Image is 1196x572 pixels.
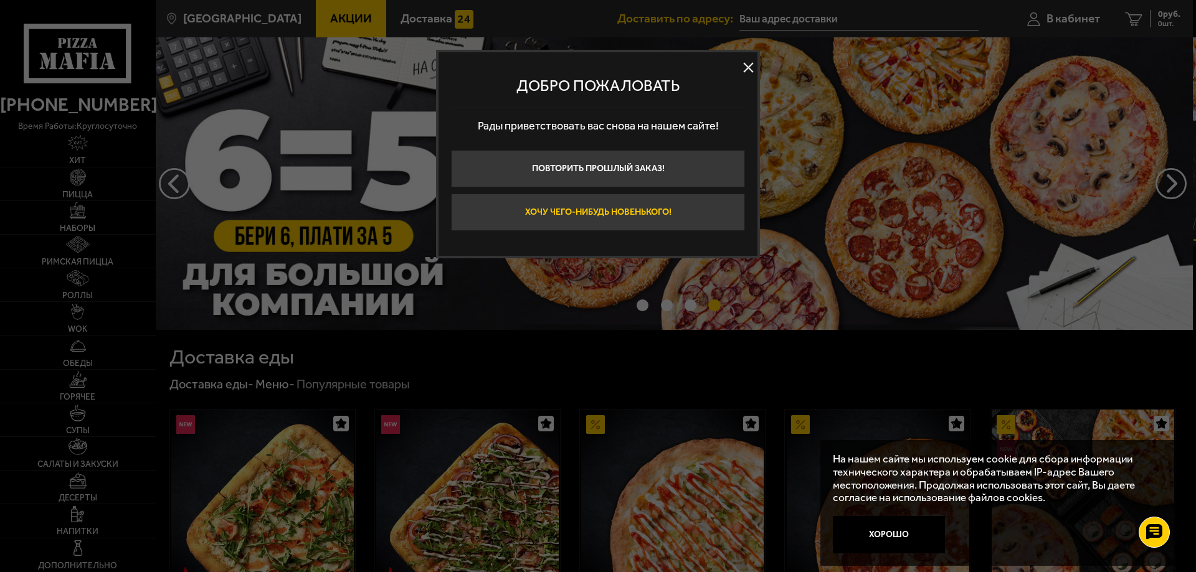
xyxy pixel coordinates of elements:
[833,452,1159,504] p: На нашем сайте мы используем cookie для сбора информации технического характера и обрабатываем IP...
[451,194,745,231] button: Хочу чего-нибудь новенького!
[451,108,745,144] p: Рады приветствовать вас снова на нашем сайте!
[451,150,745,187] button: Повторить прошлый заказ!
[451,77,745,95] p: Добро пожаловать
[833,516,945,553] button: Хорошо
